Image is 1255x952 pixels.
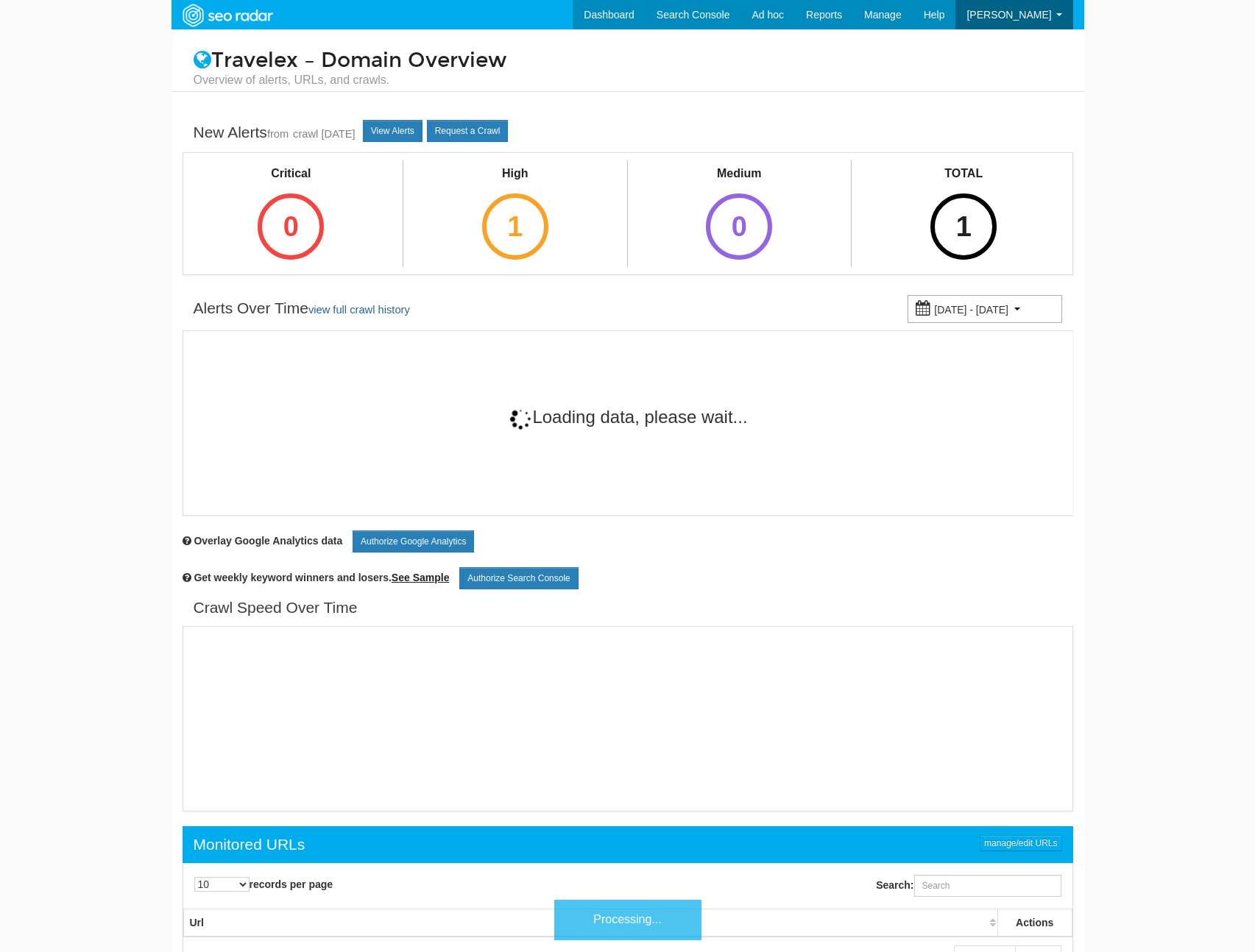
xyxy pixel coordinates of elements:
div: Alerts Over Time [194,297,410,321]
a: Request a Crawl [427,120,509,142]
div: Monitored URLs [194,834,305,856]
span: Reports [806,9,842,21]
a: Authorize Search Console [459,567,578,589]
div: Critical [244,166,337,182]
div: Medium [693,166,785,182]
a: Authorize Google Analytics [353,530,474,553]
div: 0 [258,193,324,260]
a: View Alerts [363,120,423,142]
input: Search: [914,875,1061,897]
div: Crawl Speed Over Time [194,597,358,619]
div: 1 [482,193,548,260]
span: Ad hoc [752,9,784,21]
h1: Travelex – Domain Overview [183,49,1073,88]
span: Help [924,9,945,21]
img: SEORadar [177,2,278,29]
select: records per page [194,877,250,892]
div: New Alerts [194,121,356,145]
th: Actions [997,909,1072,937]
small: Overview of alerts, URLs, and crawls. [194,72,1062,88]
div: 0 [706,193,772,260]
img: 11-4dc14fe5df68d2ae899e237faf9264d6df02605dd655368cb856cd6ce75c7573.gif [509,407,532,430]
span: Overlay chart with Google Analytics data [194,535,342,547]
label: Search: [876,875,1061,897]
div: High [469,166,562,182]
div: TOTAL [917,166,1010,182]
div: 1 [930,193,997,260]
span: Manage [864,9,902,21]
div: Processing... [554,900,701,940]
a: manage/edit URLs [980,835,1061,851]
small: [DATE] - [DATE] [934,304,1008,316]
a: crawl [DATE] [293,128,356,140]
span: [PERSON_NAME] [966,9,1051,21]
label: records per page [194,877,333,892]
a: view full crawl history [308,304,410,316]
a: See Sample [392,572,450,583]
small: from [267,128,289,140]
span: Loading data, please wait... [509,407,747,427]
th: Url [183,909,997,937]
span: Get weekly keyword winners and losers. [194,572,449,583]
